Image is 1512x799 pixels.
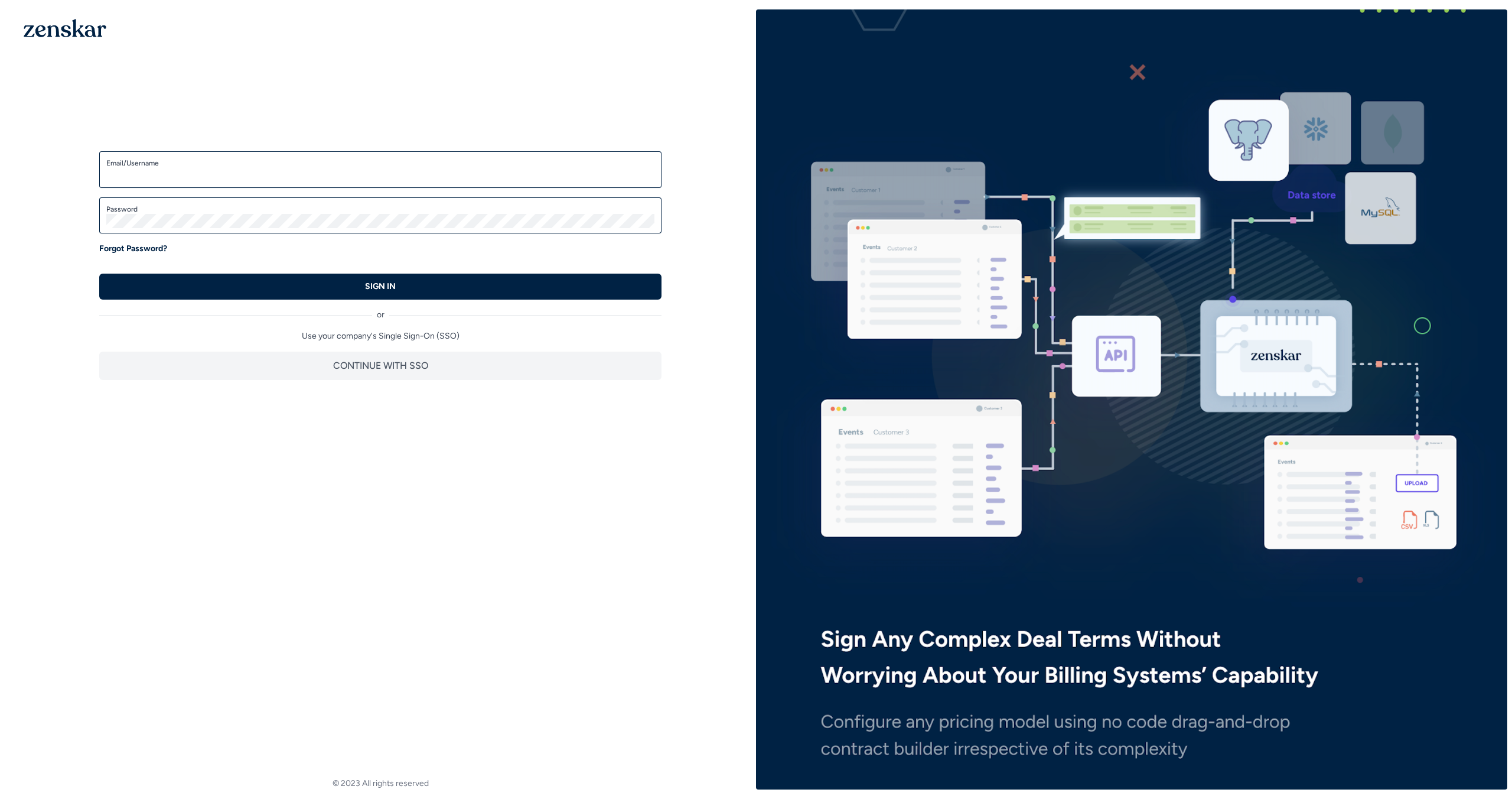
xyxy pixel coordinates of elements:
label: Email/Username [106,158,654,168]
button: SIGN IN [99,274,661,300]
button: CONTINUE WITH SSO [99,352,661,380]
p: SIGN IN [365,281,396,293]
p: Use your company's Single Sign-On (SSO) [99,330,661,342]
footer: © 2023 All rights reserved [5,778,756,790]
img: 1OGAJ2xQqyY4LXKgY66KYq0eOWRCkrZdAb3gUhuVAqdWPZE9SRJmCz+oDMSn4zDLXe31Ii730ItAGKgCKgCCgCikA4Av8PJUP... [24,19,106,37]
div: or [99,300,661,321]
label: Password [106,204,654,214]
a: Forgot Password? [99,243,167,255]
